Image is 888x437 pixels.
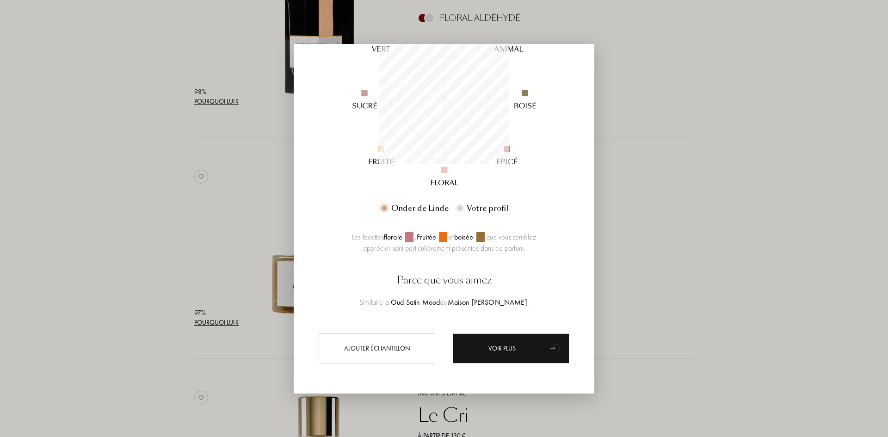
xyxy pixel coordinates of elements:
[417,232,439,242] span: fruitée
[527,297,529,307] span: .
[340,272,548,288] div: Parce que vous aimez
[319,333,435,363] div: Ajouter échantillon
[447,232,454,242] span: et
[440,297,447,307] span: de
[391,297,529,307] span: Oud Satin Mood Maison [PERSON_NAME]
[454,232,476,242] span: boisée
[340,297,548,308] div: Similaire à
[384,232,405,242] span: florale
[352,232,384,242] span: Les facettes
[453,333,569,363] div: Voir plus
[453,333,569,363] a: Voir plusanimation
[547,339,565,357] div: animation
[413,232,417,242] span: ,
